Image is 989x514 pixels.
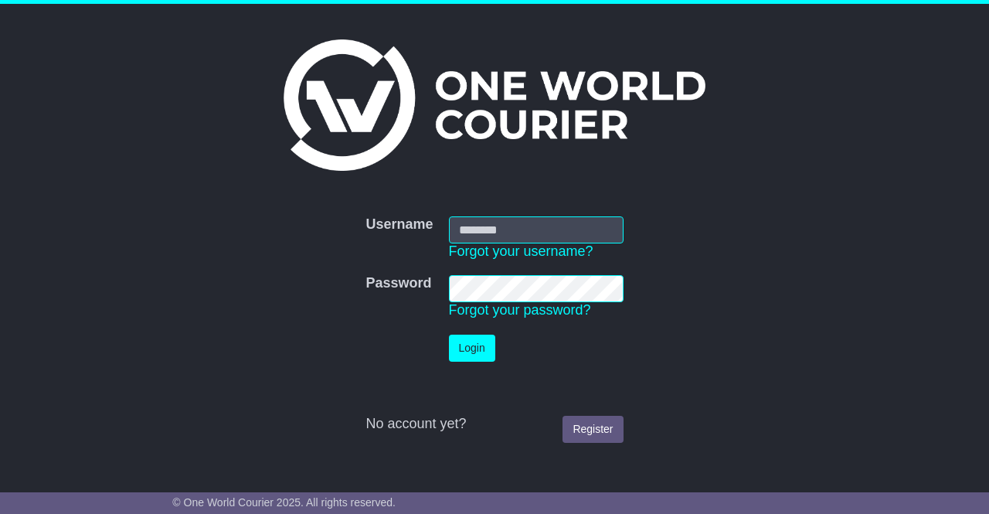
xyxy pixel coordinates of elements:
[365,275,431,292] label: Password
[284,39,705,171] img: One World
[449,243,593,259] a: Forgot your username?
[449,335,495,362] button: Login
[365,216,433,233] label: Username
[172,496,396,509] span: © One World Courier 2025. All rights reserved.
[365,416,623,433] div: No account yet?
[449,302,591,318] a: Forgot your password?
[562,416,623,443] a: Register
